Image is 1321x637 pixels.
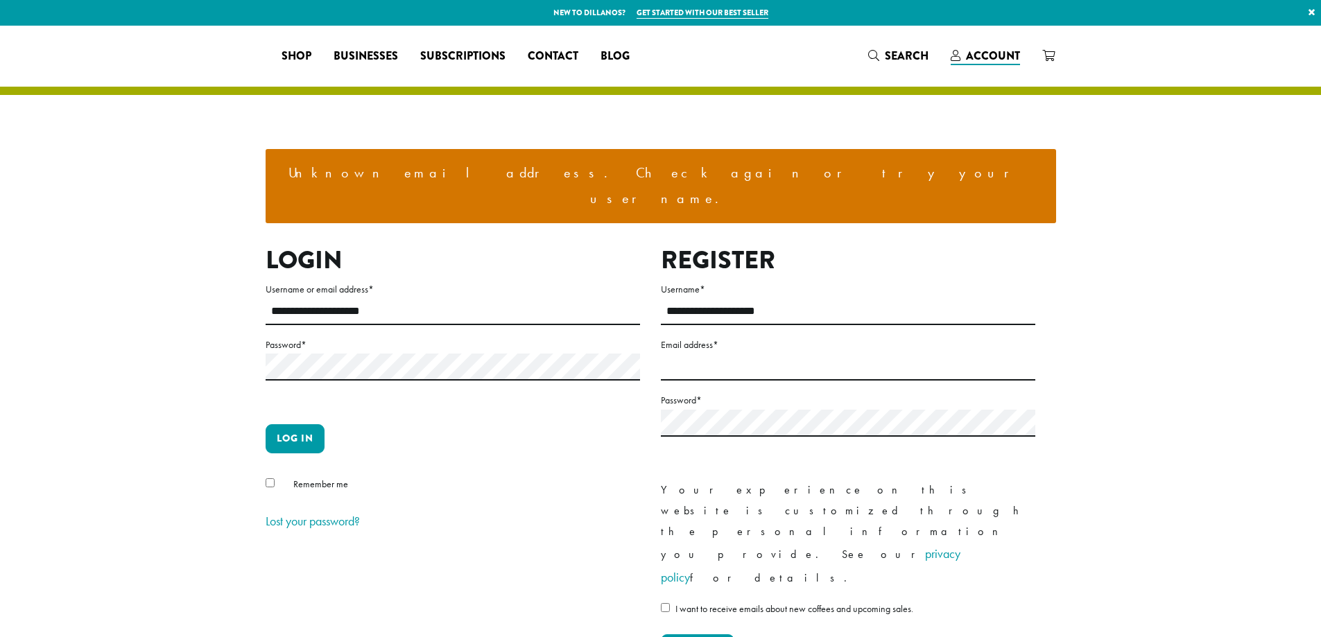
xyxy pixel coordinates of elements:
span: Shop [282,48,311,65]
li: Unknown email address. Check again or try your username. [277,160,1045,212]
label: Password [266,336,640,354]
span: Account [966,48,1020,64]
p: Your experience on this website is customized through the personal information you provide. See o... [661,480,1035,589]
a: Lost your password? [266,513,360,529]
a: Shop [270,45,322,67]
label: Username or email address [266,281,640,298]
label: Email address [661,336,1035,354]
span: Remember me [293,478,348,490]
span: Search [885,48,929,64]
span: Contact [528,48,578,65]
a: privacy policy [661,546,960,585]
span: Blog [601,48,630,65]
h2: Login [266,245,640,275]
a: Get started with our best seller [637,7,768,19]
h2: Register [661,245,1035,275]
label: Password [661,392,1035,409]
button: Log in [266,424,325,453]
input: I want to receive emails about new coffees and upcoming sales. [661,603,670,612]
span: Subscriptions [420,48,506,65]
span: I want to receive emails about new coffees and upcoming sales. [675,602,913,615]
label: Username [661,281,1035,298]
span: Businesses [334,48,398,65]
a: Search [857,44,940,67]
